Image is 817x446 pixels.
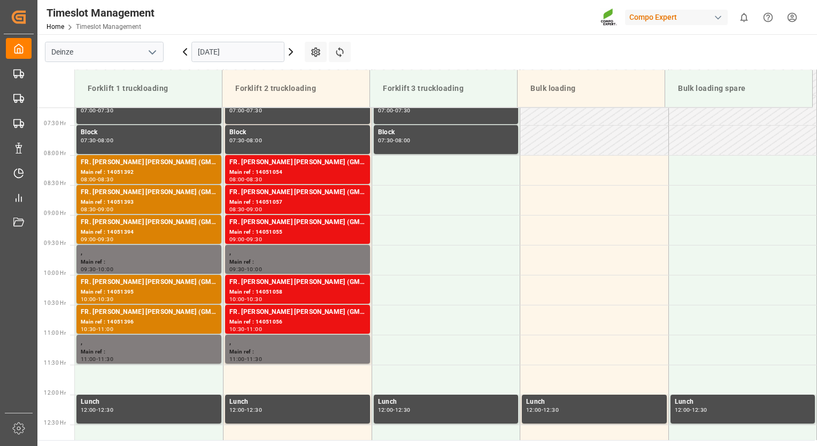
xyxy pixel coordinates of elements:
[83,79,213,98] div: Forklift 1 truckloading
[229,348,366,357] div: Main ref :
[229,198,366,207] div: Main ref : 14051057
[378,138,394,143] div: 07:30
[96,108,98,113] div: -
[81,168,217,177] div: Main ref : 14051392
[81,177,96,182] div: 08:00
[245,138,246,143] div: -
[81,108,96,113] div: 07:00
[98,237,113,242] div: 09:30
[625,10,728,25] div: Compo Expert
[81,288,217,297] div: Main ref : 14051395
[96,138,98,143] div: -
[98,267,113,272] div: 10:00
[96,177,98,182] div: -
[246,108,262,113] div: 07:30
[229,397,366,407] div: Lunch
[246,138,262,143] div: 08:00
[81,258,217,267] div: Main ref :
[44,150,66,156] span: 08:00 Hr
[81,228,217,237] div: Main ref : 14051394
[246,327,262,332] div: 11:00
[526,397,662,407] div: Lunch
[675,407,690,412] div: 12:00
[81,337,217,348] div: ,
[229,177,245,182] div: 08:00
[229,187,366,198] div: FR. [PERSON_NAME] [PERSON_NAME] (GMBH & CO.) KG, COMPO EXPERT Benelux N.V.
[81,237,96,242] div: 09:00
[44,270,66,276] span: 10:00 Hr
[245,297,246,302] div: -
[96,327,98,332] div: -
[395,407,411,412] div: 12:30
[98,357,113,362] div: 11:30
[378,127,514,138] div: Block
[44,240,66,246] span: 09:30 Hr
[45,42,164,62] input: Type to search/select
[245,327,246,332] div: -
[98,108,113,113] div: 07:30
[526,79,656,98] div: Bulk loading
[44,390,66,396] span: 12:00 Hr
[81,348,217,357] div: Main ref :
[229,288,366,297] div: Main ref : 14051058
[96,357,98,362] div: -
[229,267,245,272] div: 09:30
[245,267,246,272] div: -
[674,79,804,98] div: Bulk loading spare
[393,407,395,412] div: -
[229,237,245,242] div: 09:00
[378,397,514,407] div: Lunch
[81,277,217,288] div: FR. [PERSON_NAME] [PERSON_NAME] (GMBH & CO.) KG, COMPO EXPERT Benelux N.V.
[81,297,96,302] div: 10:00
[81,307,217,318] div: FR. [PERSON_NAME] [PERSON_NAME] (GMBH & CO.) KG, COMPO EXPERT Benelux N.V.
[229,157,366,168] div: FR. [PERSON_NAME] [PERSON_NAME] (GMBH & CO.) KG, COMPO EXPERT Benelux N.V.
[144,44,160,60] button: open menu
[245,237,246,242] div: -
[229,138,245,143] div: 07:30
[96,237,98,242] div: -
[81,247,217,258] div: ,
[245,407,246,412] div: -
[692,407,707,412] div: 12:30
[245,207,246,212] div: -
[229,247,366,258] div: ,
[600,8,618,27] img: Screenshot%202023-09-29%20at%2010.02.21.png_1712312052.png
[393,108,395,113] div: -
[229,307,366,318] div: FR. [PERSON_NAME] [PERSON_NAME] (GMBH & CO.) KG, COMPO EXPERT Benelux N.V.
[393,138,395,143] div: -
[81,318,217,327] div: Main ref : 14051396
[81,207,96,212] div: 08:30
[732,5,756,29] button: show 0 new notifications
[543,407,559,412] div: 12:30
[542,407,543,412] div: -
[81,267,96,272] div: 09:30
[96,297,98,302] div: -
[47,5,155,21] div: Timeslot Management
[229,217,366,228] div: FR. [PERSON_NAME] [PERSON_NAME] (GMBH & CO.) KG, COMPO EXPERT Benelux N.V.
[229,297,245,302] div: 10:00
[81,157,217,168] div: FR. [PERSON_NAME] [PERSON_NAME] (GMBH & CO.) KG, COMPO EXPERT Benelux N.V.
[98,297,113,302] div: 10:30
[229,228,366,237] div: Main ref : 14051055
[246,177,262,182] div: 08:30
[44,210,66,216] span: 09:00 Hr
[229,207,245,212] div: 08:30
[44,420,66,426] span: 12:30 Hr
[98,138,113,143] div: 08:00
[98,407,113,412] div: 12:30
[378,407,394,412] div: 12:00
[229,127,366,138] div: Block
[81,217,217,228] div: FR. [PERSON_NAME] [PERSON_NAME] (GMBH & CO.) KG, COMPO EXPERT Benelux N.V.
[81,327,96,332] div: 10:30
[245,357,246,362] div: -
[229,357,245,362] div: 11:00
[229,327,245,332] div: 10:30
[229,277,366,288] div: FR. [PERSON_NAME] [PERSON_NAME] (GMBH & CO.) KG, COMPO EXPERT Benelux N.V.
[246,297,262,302] div: 10:30
[245,177,246,182] div: -
[379,79,508,98] div: Forklift 3 truckloading
[690,407,691,412] div: -
[44,330,66,336] span: 11:00 Hr
[231,79,361,98] div: Forklift 2 truckloading
[81,397,217,407] div: Lunch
